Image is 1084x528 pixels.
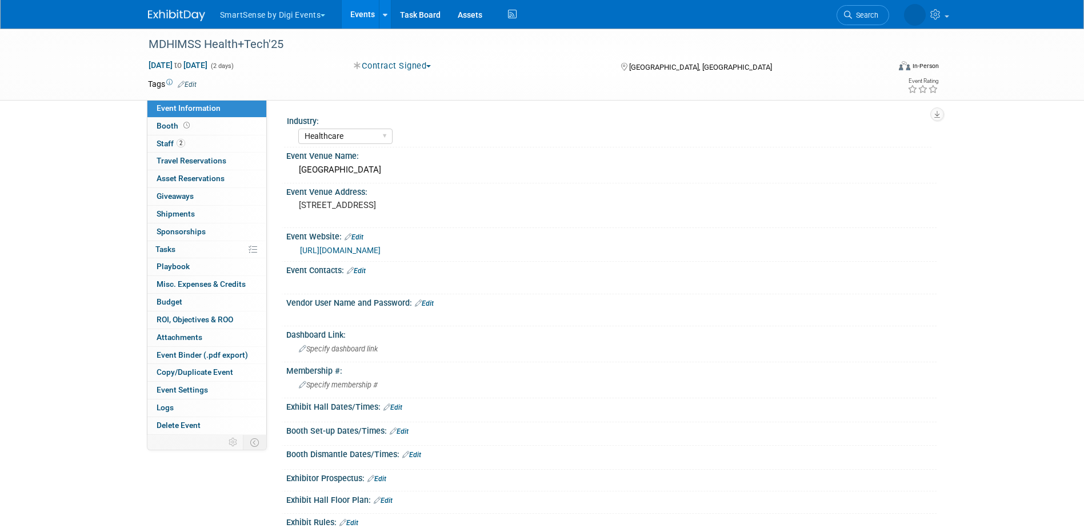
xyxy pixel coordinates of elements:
[147,399,266,417] a: Logs
[157,209,195,218] span: Shipments
[178,81,197,89] a: Edit
[286,294,937,309] div: Vendor User Name and Password:
[907,78,938,84] div: Event Rating
[210,62,234,70] span: (2 days)
[148,60,208,70] span: [DATE] [DATE]
[147,294,266,311] a: Budget
[155,245,175,254] span: Tasks
[299,345,378,353] span: Specify dashboard link
[147,311,266,329] a: ROI, Objectives & ROO
[286,326,937,341] div: Dashboard Link:
[299,200,545,210] pre: [STREET_ADDRESS]
[147,364,266,381] a: Copy/Duplicate Event
[383,403,402,411] a: Edit
[157,227,206,236] span: Sponsorships
[157,297,182,306] span: Budget
[157,279,246,289] span: Misc. Expenses & Credits
[286,362,937,377] div: Membership #:
[157,156,226,165] span: Travel Reservations
[147,347,266,364] a: Event Binder (.pdf export)
[147,100,266,117] a: Event Information
[415,299,434,307] a: Edit
[223,435,243,450] td: Personalize Event Tab Strip
[157,350,248,359] span: Event Binder (.pdf export)
[286,183,937,198] div: Event Venue Address:
[157,121,192,130] span: Booth
[147,241,266,258] a: Tasks
[899,61,910,70] img: Format-Inperson.png
[157,174,225,183] span: Asset Reservations
[912,62,939,70] div: In-Person
[822,59,939,77] div: Event Format
[147,153,266,170] a: Travel Reservations
[286,422,937,437] div: Booth Set-up Dates/Times:
[173,61,183,70] span: to
[286,446,937,461] div: Booth Dismantle Dates/Times:
[145,34,872,55] div: MDHIMSS Health+Tech'25
[157,333,202,342] span: Attachments
[286,491,937,506] div: Exhibit Hall Floor Plan:
[367,475,386,483] a: Edit
[147,135,266,153] a: Staff2
[181,121,192,130] span: Booth not reserved yet
[148,78,197,90] td: Tags
[904,4,926,26] img: Abby Allison
[243,435,266,450] td: Toggle Event Tabs
[157,315,233,324] span: ROI, Objectives & ROO
[286,398,937,413] div: Exhibit Hall Dates/Times:
[157,367,233,377] span: Copy/Duplicate Event
[157,139,185,148] span: Staff
[286,228,937,243] div: Event Website:
[837,5,889,25] a: Search
[157,191,194,201] span: Giveaways
[286,262,937,277] div: Event Contacts:
[147,206,266,223] a: Shipments
[147,170,266,187] a: Asset Reservations
[147,276,266,293] a: Misc. Expenses & Credits
[147,118,266,135] a: Booth
[147,258,266,275] a: Playbook
[286,470,937,485] div: Exhibitor Prospectus:
[629,63,772,71] span: [GEOGRAPHIC_DATA], [GEOGRAPHIC_DATA]
[347,267,366,275] a: Edit
[147,417,266,434] a: Delete Event
[147,382,266,399] a: Event Settings
[350,60,435,72] button: Contract Signed
[148,10,205,21] img: ExhibitDay
[852,11,878,19] span: Search
[157,403,174,412] span: Logs
[300,246,381,255] a: [URL][DOMAIN_NAME]
[147,188,266,205] a: Giveaways
[157,262,190,271] span: Playbook
[287,113,931,127] div: Industry:
[390,427,409,435] a: Edit
[147,329,266,346] a: Attachments
[345,233,363,241] a: Edit
[157,385,208,394] span: Event Settings
[157,421,201,430] span: Delete Event
[147,223,266,241] a: Sponsorships
[299,381,378,389] span: Specify membership #
[402,451,421,459] a: Edit
[157,103,221,113] span: Event Information
[177,139,185,147] span: 2
[286,147,937,162] div: Event Venue Name:
[339,519,358,527] a: Edit
[374,497,393,505] a: Edit
[295,161,928,179] div: [GEOGRAPHIC_DATA]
